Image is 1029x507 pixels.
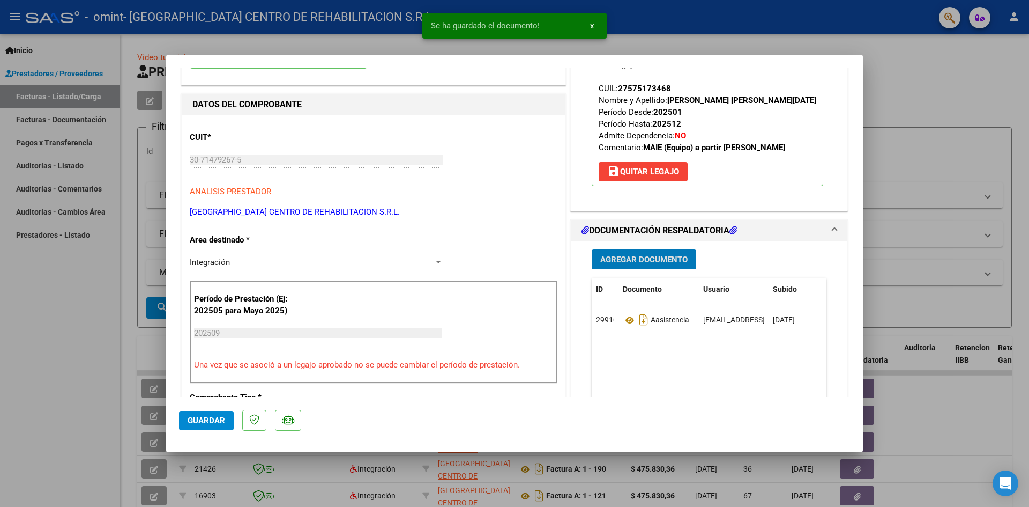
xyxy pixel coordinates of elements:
[607,165,620,178] mat-icon: save
[190,187,271,196] span: ANALISIS PRESTADOR
[592,249,696,269] button: Agregar Documento
[773,285,797,293] span: Subido
[599,84,816,152] span: CUIL: Nombre y Apellido: Período Desde: Período Hasta: Admite Dependencia:
[571,27,847,211] div: PREAPROBACIÓN PARA INTEGRACION
[190,206,557,218] p: [GEOGRAPHIC_DATA] CENTRO DE REHABILITACION S.R.L.
[581,224,737,237] h1: DOCUMENTACIÓN RESPALDATORIA
[590,21,594,31] span: x
[188,416,225,425] span: Guardar
[581,16,602,35] button: x
[596,315,617,324] span: 29910
[699,278,769,301] datatable-header-cell: Usuario
[773,315,795,324] span: [DATE]
[190,234,300,246] p: Area destinado *
[592,278,618,301] datatable-header-cell: ID
[592,43,823,186] p: Legajo preaprobado para Período de Prestación:
[599,143,785,152] span: Comentario:
[643,143,785,152] strong: MAIE (Equipo) a partir [PERSON_NAME]
[618,278,699,301] datatable-header-cell: Documento
[600,255,688,264] span: Agregar Documento
[190,131,300,144] p: CUIT
[194,359,553,371] p: Una vez que se asoció a un legajo aprobado no se puede cambiar el período de prestación.
[599,162,688,181] button: Quitar Legajo
[623,316,689,325] span: Aasistencia
[190,392,300,404] p: Comprobante Tipo *
[607,167,679,177] span: Quitar Legajo
[667,95,816,105] strong: [PERSON_NAME] [PERSON_NAME][DATE]
[596,285,603,293] span: ID
[571,241,847,464] div: DOCUMENTACIÓN RESPALDATORIA
[192,99,302,109] strong: DATOS DEL COMPROBANTE
[637,311,651,328] i: Descargar documento
[194,293,302,317] p: Período de Prestación (Ej: 202505 para Mayo 2025)
[703,315,963,324] span: [EMAIL_ADDRESS][DOMAIN_NAME] - Chicombu Centro de Rehabilitación S.R.L
[822,278,876,301] datatable-header-cell: Acción
[993,471,1018,496] div: Open Intercom Messenger
[618,83,671,94] div: 27575173468
[653,107,682,117] strong: 202501
[190,258,230,267] span: Integración
[703,285,729,293] span: Usuario
[652,119,681,129] strong: 202512
[675,131,686,141] strong: NO
[431,20,540,31] span: Se ha guardado el documento!
[571,220,847,241] mat-expansion-panel-header: DOCUMENTACIÓN RESPALDATORIA
[769,278,822,301] datatable-header-cell: Subido
[179,411,234,430] button: Guardar
[623,285,662,293] span: Documento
